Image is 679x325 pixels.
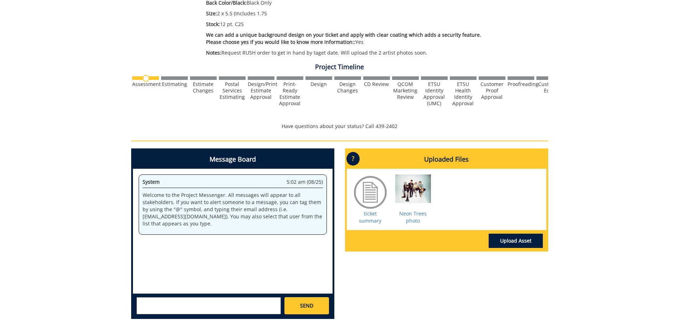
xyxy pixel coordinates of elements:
[133,150,333,169] h4: Message Board
[143,178,160,185] span: System
[277,81,303,107] div: Print-Ready Estimate Approval
[359,210,381,224] a: ticket summary
[536,81,563,94] div: Customer Edits
[284,297,329,314] a: SEND
[300,302,313,309] span: SEND
[219,81,246,100] div: Postal Services Estimating
[347,150,546,169] h4: Uploaded Files
[143,75,149,82] img: no
[206,21,485,28] p: 12 pt. C2S
[421,81,448,107] div: ETSU Identity Approval (UMC)
[248,81,274,100] div: Design/Print Estimate Approval
[450,81,477,107] div: ETSU Health Identity Approval
[132,81,159,87] div: Assessment
[206,21,220,27] span: Stock:
[206,31,481,45] span: We can add a unique background design on your ticket and apply with clear coating which adds a se...
[346,152,360,166] p: ?
[305,81,332,87] div: Design
[206,31,485,46] p: Yes
[392,81,419,100] div: QCOM Marketing Review
[399,210,427,224] a: Neon Trees photo
[363,81,390,87] div: CD Review
[508,81,534,87] div: Proofreading
[489,234,543,248] a: Upload Asset
[190,81,217,94] div: Estimate Changes
[334,81,361,94] div: Design Changes
[143,192,323,227] p: Welcome to the Project Messenger. All messages will appear to all stakeholders. If you want to al...
[287,178,323,186] span: 5:02 am (08/25)
[137,297,281,314] textarea: messageToSend
[131,123,548,130] p: Have questions about your status? Call 439-2402
[131,64,548,71] h4: Project Timeline
[206,49,221,56] span: Notes:
[479,81,505,100] div: Customer Proof Approval
[206,49,485,56] p: Request RUSH order to get in hand by taget date. Will upload the 2 artist photos soon.
[161,81,188,87] div: Estimating
[206,10,217,17] span: Size:
[206,10,485,17] p: 2 x 5.5 (Includes 1.75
